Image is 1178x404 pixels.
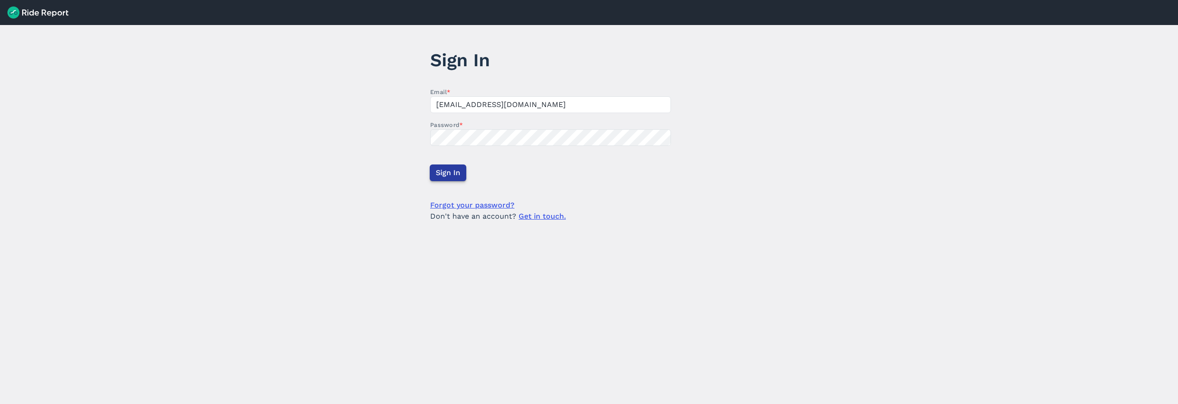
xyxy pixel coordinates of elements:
[430,164,466,181] button: Sign In
[519,212,566,221] a: Get in touch.
[430,47,671,73] h1: Sign In
[436,167,460,178] span: Sign In
[430,200,514,211] a: Forgot your password?
[430,88,671,96] label: Email
[430,211,566,222] span: Don't have an account?
[7,6,69,19] img: Ride Report
[430,120,671,129] label: Password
